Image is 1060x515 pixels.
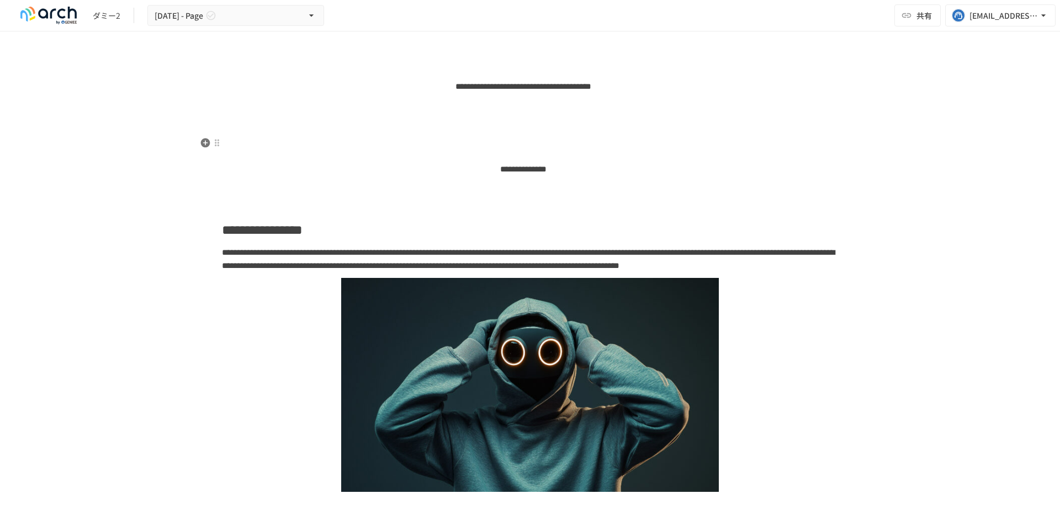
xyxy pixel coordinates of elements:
div: ダミー2 [93,10,120,22]
span: [DATE] - Page [155,9,203,23]
img: logo-default@2x-9cf2c760.svg [13,7,84,24]
img: yDYONjfzLWoTE6Ft0bK5cGtiZwQsJyNUBT88iFTnbvE [341,278,719,508]
button: [DATE] - Page [147,5,324,26]
div: [EMAIL_ADDRESS][DOMAIN_NAME] [969,9,1038,23]
button: 共有 [894,4,941,26]
button: [EMAIL_ADDRESS][DOMAIN_NAME] [945,4,1056,26]
span: 共有 [916,9,932,22]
